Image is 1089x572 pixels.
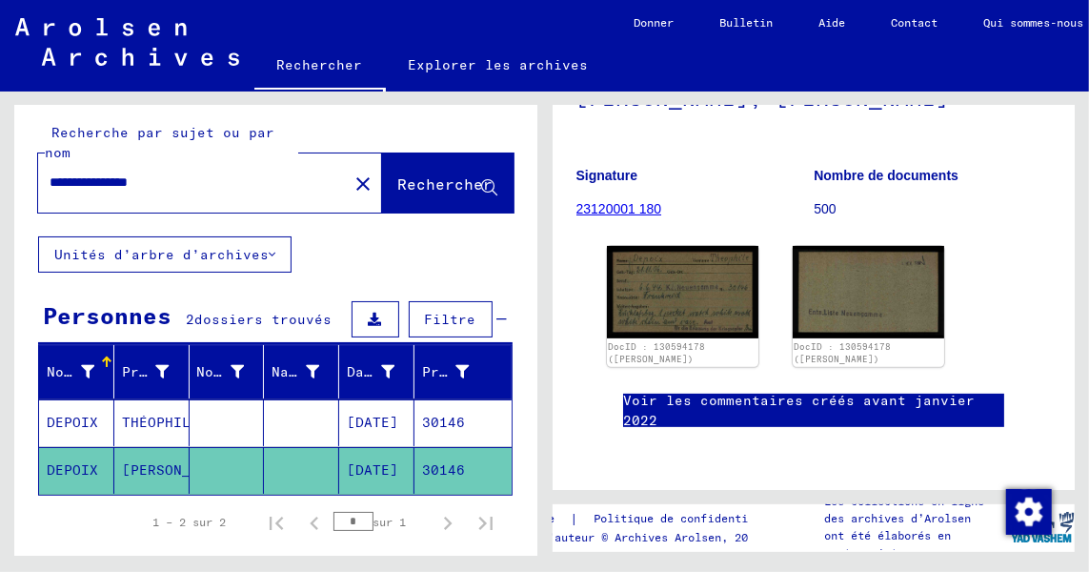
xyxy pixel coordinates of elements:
mat-header-cell: Vorname [114,345,190,398]
font: | [571,509,579,529]
span: 2 [186,311,194,328]
div: Personnes [43,298,171,333]
p: Les collections en ligne des archives d’Arolsen [825,493,1010,527]
mat-icon: close [352,173,374,195]
p: ont été élaborés en partenariat avec [825,527,1010,562]
font: sur 1 [373,515,407,529]
mat-header-cell: Nachname [39,345,114,398]
b: Nombre de documents [814,168,958,183]
mat-cell: DEPOIX [39,447,114,494]
button: Dernière page [467,503,505,541]
button: Rechercher [382,153,514,213]
font: Prisonnier # [422,363,525,380]
b: Signature [576,168,638,183]
button: Unités d’arbre d’archives [38,236,292,273]
mat-cell: [DATE] [339,447,414,494]
img: Modifier le consentement [1006,489,1052,535]
span: Filtre [425,311,476,328]
a: DocID : 130594178 ([PERSON_NAME]) [794,341,891,365]
img: 001.jpg [607,246,758,337]
img: 002.jpg [793,246,944,338]
p: Droits d’auteur © Archives Arolsen, 2021 [495,529,805,546]
mat-cell: THÉOPHILE [114,399,190,446]
div: Prisonnier # [422,357,494,387]
div: Date de naissance [347,357,418,387]
div: Nom de jeune fille [197,357,269,387]
mat-cell: [PERSON_NAME] [114,447,190,494]
font: Prénom [122,363,173,380]
mat-header-cell: Geburtsname [190,345,265,398]
div: Prénom [122,357,193,387]
a: Rechercher [254,42,386,92]
a: 23120001 180 [576,201,662,216]
mat-label: Recherche par sujet ou par nom [45,124,274,161]
a: Explorer les archives [386,42,612,88]
mat-cell: 30146 [414,399,512,446]
button: Première page [257,503,295,541]
span: Rechercher [398,174,494,194]
font: Nom de jeune fille [197,363,351,380]
button: Clair [344,164,382,202]
div: Modifier le consentement [1005,488,1051,534]
a: Voir les commentaires créés avant janvier 2022 [623,391,1004,431]
mat-cell: [DATE] [339,399,414,446]
button: Filtre [409,301,493,337]
div: Nom de famille [47,357,118,387]
button: Page précédente [295,503,333,541]
a: Politique de confidentialité [579,509,805,529]
font: Naissance [272,363,349,380]
p: 500 [814,199,1051,219]
font: Unités d’arbre d’archives [54,246,269,263]
mat-header-cell: Geburt‏ [264,345,339,398]
a: DocID : 130594178 ([PERSON_NAME]) [608,341,705,365]
span: dossiers trouvés [194,311,332,328]
button: Page suivante [429,503,467,541]
div: 1 – 2 sur 2 [153,514,227,531]
div: Naissance [272,357,343,387]
img: Arolsen_neg.svg [15,18,239,66]
font: Date de naissance [347,363,493,380]
mat-cell: 30146 [414,447,512,494]
mat-cell: DEPOIX [39,399,114,446]
font: Nom de famille [47,363,167,380]
mat-header-cell: Prisoner # [414,345,512,398]
mat-header-cell: Geburtsdatum [339,345,414,398]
